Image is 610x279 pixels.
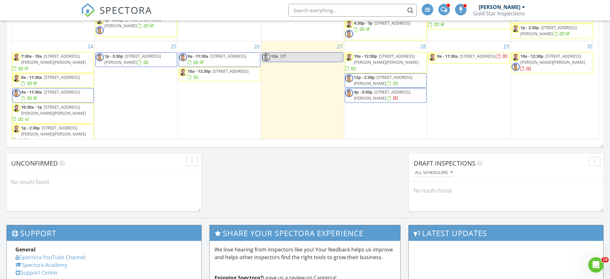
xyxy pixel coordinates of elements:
img: screenshot_20240829_at_8.06.53pm.png [96,26,104,34]
h3: Latest Updates [409,225,603,241]
p: We love hearing from inspectors like you! Your feedback helps us improve and helps other inspecto... [215,246,396,261]
a: Spectora YouTube Channel [15,254,85,261]
a: 9a - 11:30a [STREET_ADDRESS] [179,52,260,67]
img: The Best Home Inspection Software - Spectora [81,3,95,17]
img: joe_photo_cropped_091521.jpg [345,53,353,61]
a: 4:30p - 7p [STREET_ADDRESS] [354,20,410,32]
span: 4p - 5:30p [354,89,372,95]
span: [STREET_ADDRESS][PERSON_NAME] [354,89,410,101]
a: 10a - 12:30p [STREET_ADDRESS][PERSON_NAME][PERSON_NAME] [345,53,419,71]
span: 12a [271,53,278,59]
img: joe_photo_cropped_091521.jpg [345,20,353,28]
a: Go to August 26, 2025 [253,41,261,52]
td: Go to August 24, 2025 [12,41,95,145]
img: screenshot_20240829_at_8.06.53pm.png [179,53,187,61]
a: Go to August 30, 2025 [585,41,594,52]
a: Go to August 25, 2025 [169,41,178,52]
img: joe_photo_cropped_091521.jpg [12,53,20,61]
span: [STREET_ADDRESS][PERSON_NAME] [520,25,577,37]
a: 9a - 11:30a [STREET_ADDRESS] [12,73,94,88]
span: 10a - 12:30p [188,68,211,74]
td: Go to August 26, 2025 [178,41,261,145]
div: No results found [6,173,201,191]
img: joe_photo_cropped_091521.jpg [12,74,20,82]
img: joe_photo_cropped_091521.jpg [179,68,187,76]
span: 1p - 3:30p [104,53,123,59]
td: Go to August 29, 2025 [427,41,511,145]
td: Go to August 25, 2025 [95,41,178,145]
h3: Share Your Spectora Experience [210,225,401,241]
a: SPECTORA [81,9,152,22]
img: joe_photo_cropped_091521.jpg [428,53,436,61]
a: 6p - 8:30p [STREET_ADDRESS][PERSON_NAME] [95,16,177,37]
div: [PERSON_NAME] [479,4,520,10]
span: [STREET_ADDRESS][PERSON_NAME][PERSON_NAME] [354,53,419,65]
a: 7:30a - 10a [STREET_ADDRESS][PERSON_NAME][PERSON_NAME] [12,52,94,73]
a: 9a - 11:30a [STREET_ADDRESS] [21,89,80,101]
img: screenshot_20240829_at_8.06.53pm.png [345,89,353,97]
a: 12p - 2:30p [STREET_ADDRESS][PERSON_NAME] [354,74,412,86]
span: 9a - 11:30a [21,89,42,95]
img: screenshot_20240829_at_8.06.53pm.png [512,63,520,71]
a: Go to August 29, 2025 [502,41,510,52]
span: 10a - 12:30p [354,53,377,59]
span: [STREET_ADDRESS] [210,53,246,59]
span: 1p - 2:30p [520,25,539,30]
span: SPECTORA [100,3,152,17]
a: 9a - 11:30a [STREET_ADDRESS] [21,74,80,86]
span: [STREET_ADDRESS][PERSON_NAME] [354,74,412,86]
span: 1p - 2:30p [21,125,40,131]
span: [STREET_ADDRESS][PERSON_NAME] [104,53,161,65]
img: screenshot_20240829_at_8.06.53pm.png [345,30,353,38]
img: screenshot_20240829_at_8.06.53pm.png [345,74,353,82]
span: [STREET_ADDRESS] [44,74,80,80]
h3: Support [7,225,201,241]
img: screenshot_20240829_at_8.06.53pm.png [96,53,104,61]
strong: General [15,246,36,253]
a: Go to August 27, 2025 [336,41,344,52]
span: Off [280,53,286,59]
a: 10a - 12:30p [STREET_ADDRESS] [179,67,260,82]
a: 10a - 12:30p [STREET_ADDRESS][PERSON_NAME][PERSON_NAME] [511,52,593,73]
a: 4:30p - 7p [STREET_ADDRESS] [345,19,427,40]
a: 10:30a - 1p [STREET_ADDRESS][PERSON_NAME][PERSON_NAME] [12,103,94,124]
img: screenshot_20240829_at_8.06.53pm.png [262,53,270,61]
span: 4:30p - 7p [354,20,372,26]
img: joe_photo_cropped_091521.jpg [512,53,520,61]
span: 9a - 11:30a [188,53,208,59]
td: Go to August 30, 2025 [510,41,594,145]
a: 1p - 2:30p [STREET_ADDRESS][PERSON_NAME][PERSON_NAME] [12,124,94,145]
a: 1p - 3:30p [STREET_ADDRESS][PERSON_NAME][PERSON_NAME] [428,9,502,27]
a: 1p - 2:30p [STREET_ADDRESS][PERSON_NAME] [520,25,577,37]
div: Gold Star Inspections [473,10,525,17]
span: Draft Inspections [414,159,476,168]
span: 9a - 11:30a [437,53,458,59]
img: joe_photo_cropped_091521.jpg [12,125,20,133]
td: Go to August 28, 2025 [344,41,427,145]
input: Search everything... [289,4,417,17]
td: Go to August 27, 2025 [261,41,344,145]
a: 9a - 11:30a [STREET_ADDRESS] [188,53,246,65]
a: 10a - 12:30p [STREET_ADDRESS][PERSON_NAME][PERSON_NAME] [345,52,427,73]
a: 1p - 3:30p [STREET_ADDRESS][PERSON_NAME] [104,53,161,65]
span: 7:30a - 10a [21,53,42,59]
img: joe_photo_cropped_091521.jpg [12,104,20,112]
img: screenshot_20240829_at_8.06.53pm.png [12,89,20,97]
span: [STREET_ADDRESS][PERSON_NAME][PERSON_NAME] [21,125,86,137]
a: 10:30a - 1p [STREET_ADDRESS][PERSON_NAME][PERSON_NAME] [12,104,86,122]
span: [STREET_ADDRESS] [374,20,410,26]
a: 1p - 2:30p [STREET_ADDRESS][PERSON_NAME][PERSON_NAME] [12,125,86,143]
a: 9a - 11:30a [STREET_ADDRESS] [12,88,94,103]
iframe: Intercom live chat [588,257,604,273]
span: [STREET_ADDRESS] [44,89,80,95]
a: 9a - 11:30a [STREET_ADDRESS] [437,53,508,59]
span: 12p - 2:30p [354,74,375,80]
a: 1p - 2:30p [STREET_ADDRESS][PERSON_NAME] [511,24,593,38]
a: 4p - 5:30p [STREET_ADDRESS][PERSON_NAME] [345,88,427,103]
a: 9a - 11:30a [STREET_ADDRESS] [428,52,510,64]
span: 9a - 11:30a [21,74,42,80]
a: Support Center [15,269,58,276]
span: Unconfirmed [11,159,58,168]
div: All schedulers [415,170,453,175]
span: [STREET_ADDRESS][PERSON_NAME][PERSON_NAME] [21,53,86,65]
